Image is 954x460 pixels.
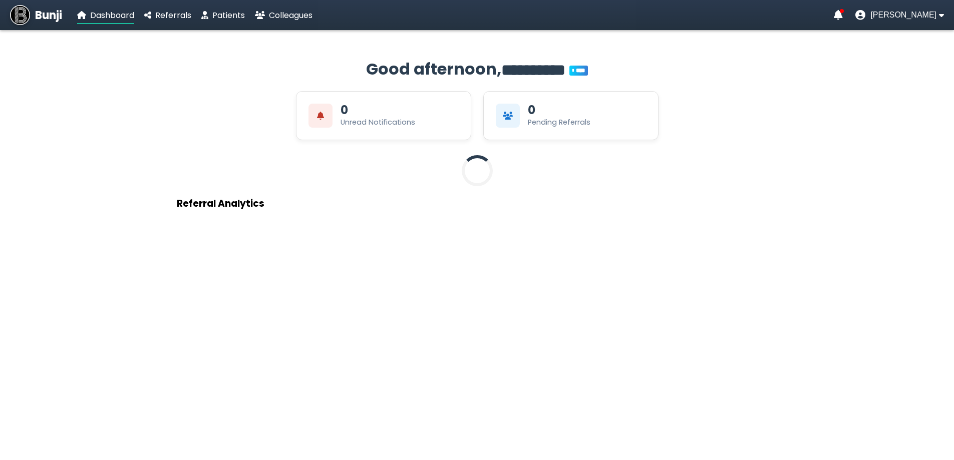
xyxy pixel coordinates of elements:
[296,91,471,140] div: View Unread Notifications
[201,9,245,22] a: Patients
[177,196,778,211] h3: Referral Analytics
[483,91,659,140] div: View Pending Referrals
[177,57,778,81] h2: Good afternoon,
[528,104,535,116] div: 0
[255,9,312,22] a: Colleagues
[10,5,62,25] a: Bunji
[90,10,134,21] span: Dashboard
[341,117,415,128] div: Unread Notifications
[144,9,191,22] a: Referrals
[155,10,191,21] span: Referrals
[77,9,134,22] a: Dashboard
[269,10,312,21] span: Colleagues
[341,104,348,116] div: 0
[10,5,30,25] img: Bunji Dental Referral Management
[569,66,588,76] span: You’re on Plus!
[528,117,590,128] div: Pending Referrals
[855,10,944,20] button: User menu
[870,11,936,20] span: [PERSON_NAME]
[212,10,245,21] span: Patients
[35,7,62,24] span: Bunji
[834,10,843,20] a: Notifications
